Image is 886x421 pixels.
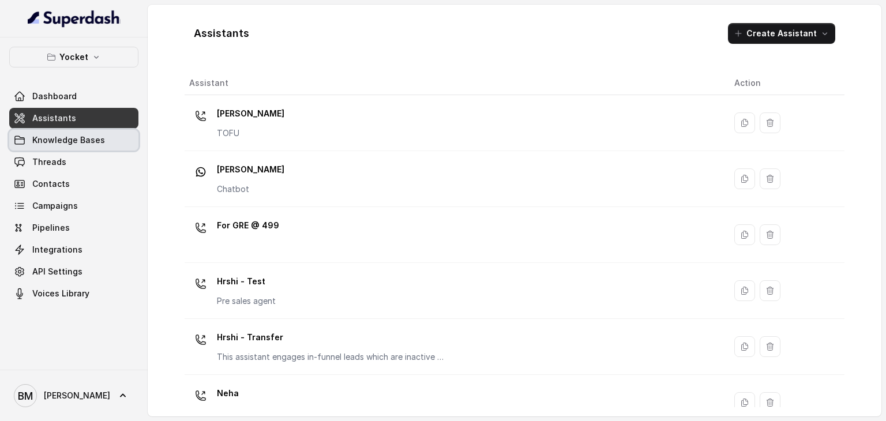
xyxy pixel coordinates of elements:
[217,160,284,179] p: [PERSON_NAME]
[32,244,82,255] span: Integrations
[9,86,138,107] a: Dashboard
[9,261,138,282] a: API Settings
[217,295,276,307] p: Pre sales agent
[9,239,138,260] a: Integrations
[9,217,138,238] a: Pipelines
[217,351,448,363] p: This assistant engages in-funnel leads which are inactive and transfer the call to a real Sales p...
[9,130,138,151] a: Knowledge Bases
[217,328,448,347] p: Hrshi - Transfer
[32,200,78,212] span: Campaigns
[728,23,835,44] button: Create Assistant
[217,384,239,403] p: Neha
[9,47,138,67] button: Yocket
[194,24,249,43] h1: Assistants
[9,196,138,216] a: Campaigns
[18,390,33,402] text: BM
[185,72,725,95] th: Assistant
[9,174,138,194] a: Contacts
[217,104,284,123] p: [PERSON_NAME]
[32,288,89,299] span: Voices Library
[217,216,279,235] p: For GRE @ 499
[9,152,138,172] a: Threads
[9,379,138,412] a: [PERSON_NAME]
[32,222,70,234] span: Pipelines
[32,134,105,146] span: Knowledge Bases
[217,127,284,139] p: TOFU
[725,72,844,95] th: Action
[217,272,276,291] p: Hrshi - Test
[9,283,138,304] a: Voices Library
[32,91,77,102] span: Dashboard
[32,266,82,277] span: API Settings
[28,9,121,28] img: light.svg
[32,112,76,124] span: Assistants
[59,50,88,64] p: Yocket
[44,390,110,401] span: [PERSON_NAME]
[217,183,284,195] p: Chatbot
[32,156,66,168] span: Threads
[9,108,138,129] a: Assistants
[32,178,70,190] span: Contacts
